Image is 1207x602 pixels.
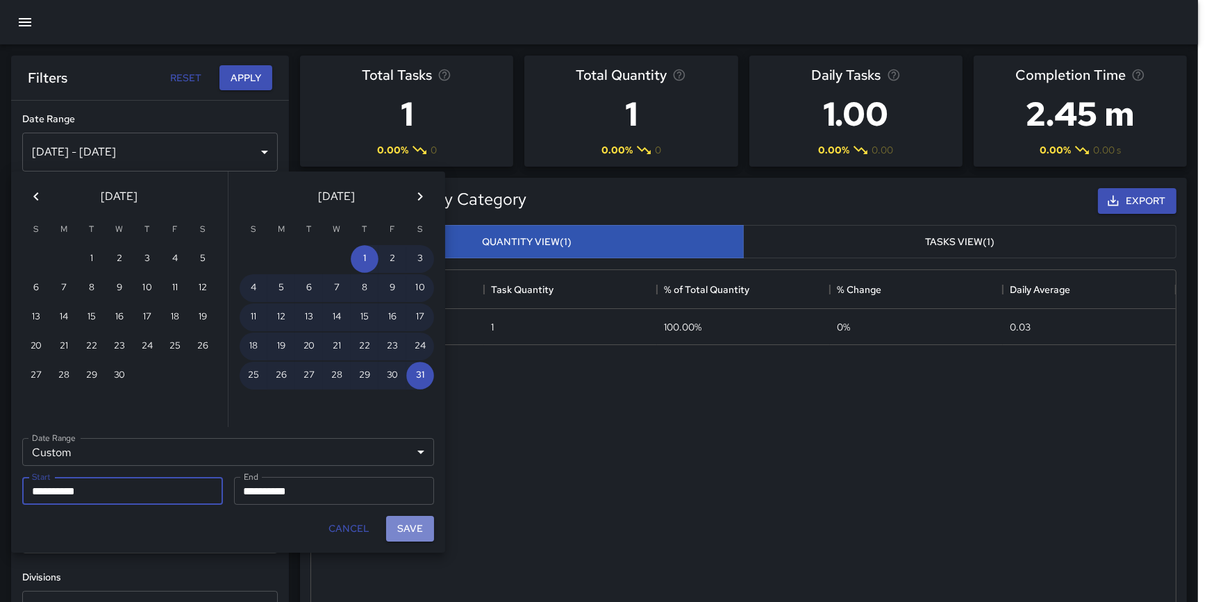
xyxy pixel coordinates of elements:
button: 29 [78,362,106,390]
span: Saturday [190,216,215,244]
button: 15 [351,303,378,331]
button: Previous month [22,183,50,210]
button: 5 [267,274,295,302]
button: 20 [22,333,50,360]
button: 9 [378,274,406,302]
span: Sunday [241,216,266,244]
button: 26 [189,333,217,360]
button: 21 [323,333,351,360]
span: Thursday [135,216,160,244]
button: 3 [133,245,161,273]
button: 19 [189,303,217,331]
button: 13 [295,303,323,331]
button: 12 [267,303,295,331]
label: Date Range [32,432,76,444]
button: 1 [78,245,106,273]
button: 25 [161,333,189,360]
button: 16 [106,303,133,331]
button: 18 [161,303,189,331]
button: 22 [78,333,106,360]
span: Monday [269,216,294,244]
button: 14 [323,303,351,331]
span: Friday [163,216,188,244]
button: Cancel [323,516,375,542]
button: 18 [240,333,267,360]
button: 16 [378,303,406,331]
label: End [244,471,258,483]
button: 28 [323,362,351,390]
button: 15 [78,303,106,331]
button: 26 [267,362,295,390]
button: 17 [406,303,434,331]
button: Next month [406,183,434,210]
button: 11 [240,303,267,331]
button: 25 [240,362,267,390]
button: 8 [78,274,106,302]
button: 5 [189,245,217,273]
span: [DATE] [101,187,138,206]
button: 21 [50,333,78,360]
button: 19 [267,333,295,360]
span: Thursday [352,216,377,244]
span: Tuesday [79,216,104,244]
button: 12 [189,274,217,302]
button: 7 [50,274,78,302]
button: 30 [378,362,406,390]
button: 11 [161,274,189,302]
button: 27 [295,362,323,390]
button: 6 [22,274,50,302]
button: 14 [50,303,78,331]
button: 10 [406,274,434,302]
span: Sunday [24,216,49,244]
button: 24 [406,333,434,360]
button: Save [386,516,434,542]
button: 6 [295,274,323,302]
span: Saturday [408,216,433,244]
label: Start [32,471,51,483]
span: [DATE] [319,187,356,206]
button: 4 [240,274,267,302]
button: 17 [133,303,161,331]
button: 28 [50,362,78,390]
button: 27 [22,362,50,390]
button: 8 [351,274,378,302]
button: 1 [351,245,378,273]
button: 7 [323,274,351,302]
button: 23 [106,333,133,360]
span: Wednesday [324,216,349,244]
button: 9 [106,274,133,302]
button: 31 [406,362,434,390]
button: 20 [295,333,323,360]
span: Tuesday [297,216,322,244]
button: 4 [161,245,189,273]
button: 13 [22,303,50,331]
button: 10 [133,274,161,302]
button: 23 [378,333,406,360]
button: 29 [351,362,378,390]
button: 2 [378,245,406,273]
button: 3 [406,245,434,273]
button: 30 [106,362,133,390]
button: 22 [351,333,378,360]
span: Wednesday [107,216,132,244]
div: Custom [22,438,434,466]
span: Friday [380,216,405,244]
span: Monday [51,216,76,244]
button: 2 [106,245,133,273]
button: 24 [133,333,161,360]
